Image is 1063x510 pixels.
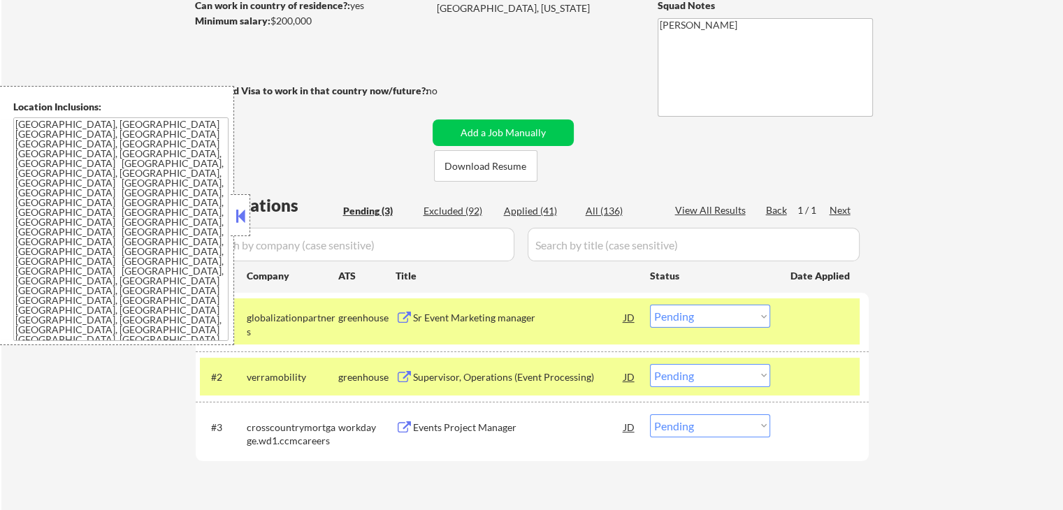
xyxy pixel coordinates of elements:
[196,85,428,96] strong: Will need Visa to work in that country now/future?:
[413,421,624,435] div: Events Project Manager
[830,203,852,217] div: Next
[434,150,537,182] button: Download Resume
[586,204,656,218] div: All (136)
[338,370,396,384] div: greenhouse
[790,269,852,283] div: Date Applied
[504,204,574,218] div: Applied (41)
[396,269,637,283] div: Title
[766,203,788,217] div: Back
[247,269,338,283] div: Company
[424,204,493,218] div: Excluded (92)
[200,197,338,214] div: Applications
[247,311,338,338] div: globalizationpartners
[413,311,624,325] div: Sr Event Marketing manager
[623,414,637,439] div: JD
[211,370,236,384] div: #2
[343,204,413,218] div: Pending (3)
[623,305,637,330] div: JD
[433,119,574,146] button: Add a Job Manually
[13,100,229,114] div: Location Inclusions:
[650,263,770,288] div: Status
[338,421,396,435] div: workday
[247,370,338,384] div: verramobility
[675,203,750,217] div: View All Results
[195,15,270,27] strong: Minimum salary:
[426,84,466,98] div: no
[623,364,637,389] div: JD
[338,269,396,283] div: ATS
[211,421,236,435] div: #3
[413,370,624,384] div: Supervisor, Operations (Event Processing)
[528,228,860,261] input: Search by title (case sensitive)
[195,14,428,28] div: $200,000
[200,228,514,261] input: Search by company (case sensitive)
[338,311,396,325] div: greenhouse
[797,203,830,217] div: 1 / 1
[247,421,338,448] div: crosscountrymortgage.wd1.ccmcareers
